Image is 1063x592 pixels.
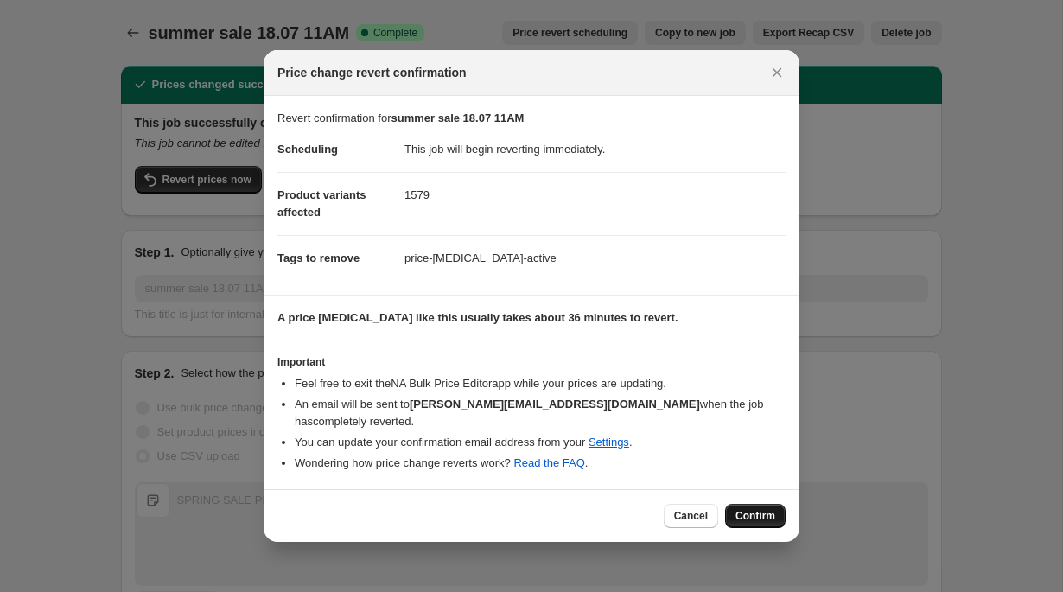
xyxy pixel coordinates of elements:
b: summer sale 18.07 11AM [391,111,525,124]
button: Cancel [664,504,718,528]
span: Scheduling [277,143,338,156]
dd: This job will begin reverting immediately. [404,127,786,172]
dd: 1579 [404,172,786,218]
li: Feel free to exit the NA Bulk Price Editor app while your prices are updating. [295,375,786,392]
dd: price-[MEDICAL_DATA]-active [404,235,786,281]
h3: Important [277,355,786,369]
span: Confirm [735,509,775,523]
span: Price change revert confirmation [277,64,467,81]
li: You can update your confirmation email address from your . [295,434,786,451]
span: Product variants affected [277,188,366,219]
button: Confirm [725,504,786,528]
a: Settings [589,436,629,449]
b: A price [MEDICAL_DATA] like this usually takes about 36 minutes to revert. [277,311,678,324]
li: Wondering how price change reverts work? . [295,455,786,472]
span: Cancel [674,509,708,523]
span: Tags to remove [277,251,360,264]
button: Close [765,60,789,85]
a: Read the FAQ [513,456,584,469]
b: [PERSON_NAME][EMAIL_ADDRESS][DOMAIN_NAME] [410,398,700,411]
li: An email will be sent to when the job has completely reverted . [295,396,786,430]
p: Revert confirmation for [277,110,786,127]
